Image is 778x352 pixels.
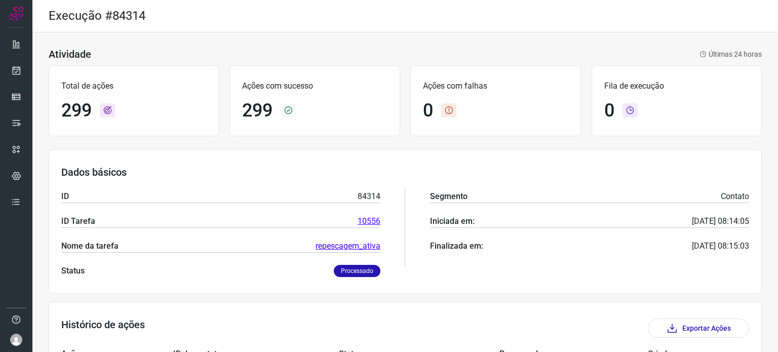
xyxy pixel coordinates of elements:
[648,319,749,338] button: Exportar Ações
[61,80,206,92] p: Total de ações
[49,48,91,60] h3: Atividade
[10,334,22,346] img: avatar-user-boy.jpg
[423,100,433,122] h1: 0
[430,190,468,203] p: Segmento
[430,215,475,227] p: Iniciada em:
[358,190,380,203] p: 84314
[9,6,24,21] img: Logo
[61,319,145,338] h3: Histórico de ações
[358,215,380,227] a: 10556
[604,100,614,122] h1: 0
[61,215,95,227] p: ID Tarefa
[242,80,387,92] p: Ações com sucesso
[423,80,568,92] p: Ações com falhas
[692,240,749,252] p: [DATE] 08:15:03
[61,240,119,252] p: Nome da tarefa
[316,240,380,252] a: repescagem_ativa
[49,9,145,23] h2: Execução #84314
[61,190,69,203] p: ID
[242,100,273,122] h1: 299
[61,166,749,178] h3: Dados básicos
[61,265,85,277] p: Status
[604,80,749,92] p: Fila de execução
[692,215,749,227] p: [DATE] 08:14:05
[334,265,380,277] p: Processado
[61,100,92,122] h1: 299
[430,240,483,252] p: Finalizada em:
[699,49,762,60] p: Últimas 24 horas
[721,190,749,203] p: Contato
